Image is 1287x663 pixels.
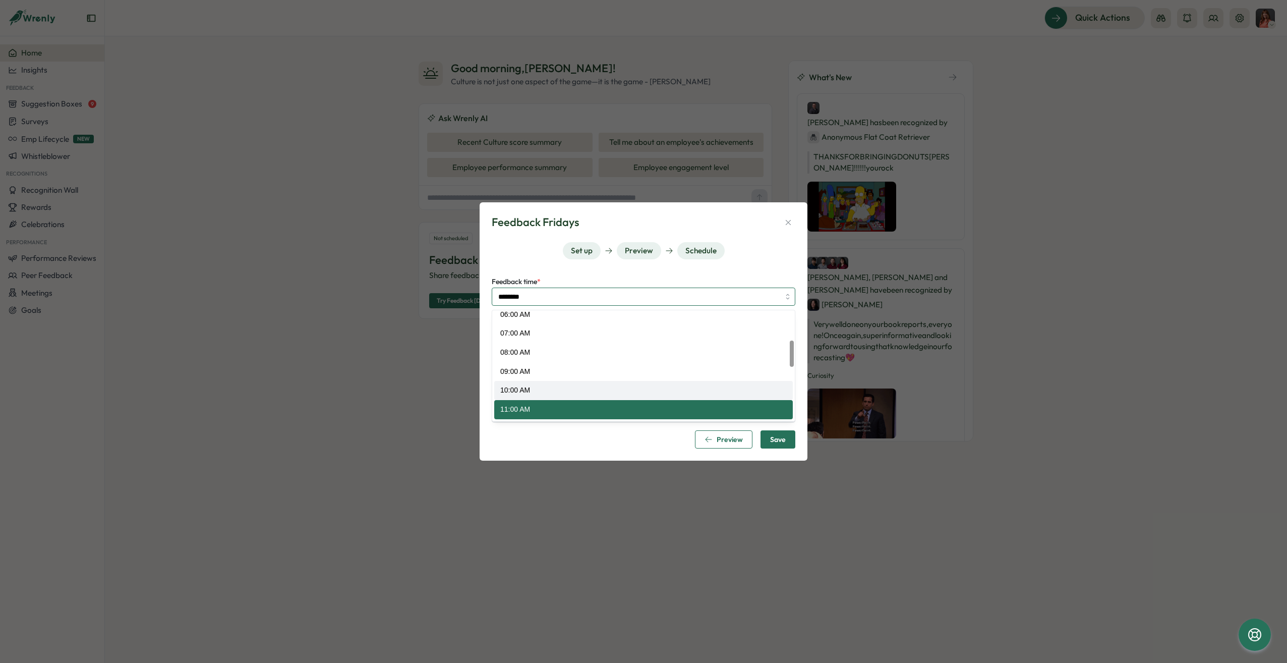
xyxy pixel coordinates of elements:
span: Save [770,431,786,448]
button: Preview [695,430,752,449]
button: Schedule [677,242,725,259]
button: Save [760,430,795,449]
button: Set up [563,242,601,259]
h3: Feedback Fridays [492,214,579,230]
span: Preview [717,436,743,443]
div: 06:00 AM [494,305,793,324]
div: 10:00 AM [494,381,793,400]
div: 07:00 AM [494,324,793,343]
div: 11:00 AM [494,400,793,419]
label: Feedback time [492,277,541,288]
div: 12:00 PM [494,419,793,438]
div: 08:00 AM [494,343,793,362]
div: 09:00 AM [494,362,793,381]
button: Preview [617,242,661,259]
